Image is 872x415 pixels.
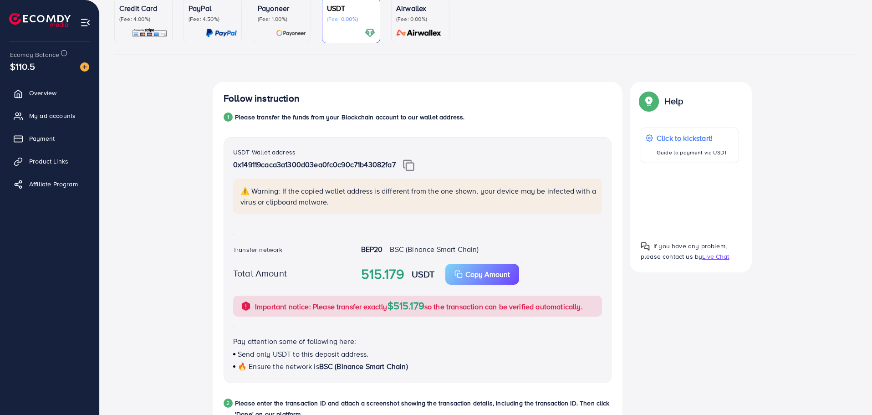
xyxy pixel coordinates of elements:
[9,13,71,27] img: logo
[238,361,319,371] span: 🔥 Ensure the network is
[258,15,306,23] p: (Fee: 1.00%)
[396,3,444,14] p: Airwallex
[319,361,408,371] span: BSC (Binance Smart Chain)
[327,3,375,14] p: USDT
[29,134,55,143] span: Payment
[7,107,92,125] a: My ad accounts
[7,152,92,170] a: Product Links
[233,266,287,280] label: Total Amount
[206,28,237,38] img: card
[224,399,233,408] div: 2
[833,374,865,408] iframe: Chat
[657,133,727,143] p: Click to kickstart!
[388,298,424,313] span: $515.179
[365,28,375,38] img: card
[7,175,92,193] a: Affiliate Program
[396,15,444,23] p: (Fee: 0.00%)
[255,300,583,312] p: Important notice: Please transfer exactly so the transaction can be verified automatically.
[189,15,237,23] p: (Fee: 4.50%)
[327,15,375,23] p: (Fee: 0.00%)
[664,96,683,107] p: Help
[189,3,237,14] p: PayPal
[235,112,464,123] p: Please transfer the funds from your Blockchain account to our wallet address.
[403,159,414,171] img: img
[29,88,56,97] span: Overview
[80,17,91,28] img: menu
[390,244,479,254] span: BSC (Binance Smart Chain)
[7,129,92,148] a: Payment
[233,159,602,171] p: 0x149119caca3a1300d03ea0fc0c90c71b43082fa7
[702,252,729,261] span: Live Chat
[240,301,251,312] img: alert
[119,15,168,23] p: (Fee: 4.00%)
[641,242,650,251] img: Popup guide
[641,93,657,109] img: Popup guide
[233,336,602,347] p: Pay attention some of following here:
[465,269,510,280] p: Copy Amount
[80,62,89,72] img: image
[276,28,306,38] img: card
[119,3,168,14] p: Credit Card
[10,50,59,59] span: Ecomdy Balance
[29,179,78,189] span: Affiliate Program
[240,185,597,207] p: ⚠️ Warning: If the copied wallet address is different from the one shown, your device may be infe...
[412,267,435,281] strong: USDT
[233,245,283,254] label: Transfer network
[29,111,76,120] span: My ad accounts
[258,3,306,14] p: Payoneer
[132,28,168,38] img: card
[224,113,233,122] div: 1
[393,28,444,38] img: card
[7,84,92,102] a: Overview
[361,264,404,284] strong: 515.179
[29,157,68,166] span: Product Links
[10,60,35,73] span: $110.5
[233,148,296,157] label: USDT Wallet address
[641,241,727,261] span: If you have any problem, please contact us by
[224,93,300,104] h4: Follow instruction
[361,244,383,254] strong: BEP20
[233,348,602,359] p: Send only USDT to this deposit address.
[445,264,519,285] button: Copy Amount
[657,147,727,158] p: Guide to payment via USDT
